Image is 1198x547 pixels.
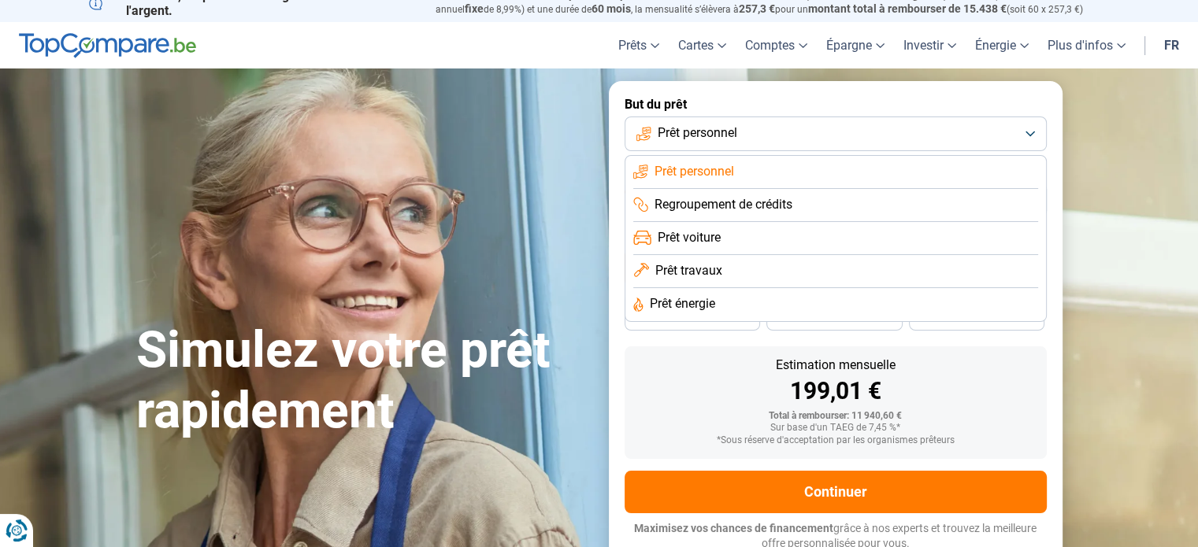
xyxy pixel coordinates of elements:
[655,262,722,279] span: Prêt travaux
[894,22,966,68] a: Investir
[609,22,669,68] a: Prêts
[637,435,1034,446] div: *Sous réserve d'acceptation par les organismes prêteurs
[650,295,715,312] span: Prêt énergie
[637,359,1034,371] div: Estimation mensuelle
[817,314,851,323] span: 30 mois
[959,314,994,323] span: 24 mois
[1038,22,1135,68] a: Plus d'infos
[625,116,1047,151] button: Prêt personnel
[465,2,484,15] span: fixe
[634,522,833,534] span: Maximisez vos chances de financement
[625,471,1047,513] button: Continuer
[625,97,1047,112] label: But du prêt
[808,2,1007,15] span: montant total à rembourser de 15.438 €
[739,2,775,15] span: 257,3 €
[136,320,590,442] h1: Simulez votre prêt rapidement
[637,411,1034,422] div: Total à rembourser: 11 940,60 €
[655,196,792,213] span: Regroupement de crédits
[19,33,196,58] img: TopCompare
[817,22,894,68] a: Épargne
[592,2,631,15] span: 60 mois
[736,22,817,68] a: Comptes
[637,379,1034,403] div: 199,01 €
[669,22,736,68] a: Cartes
[675,314,710,323] span: 36 mois
[966,22,1038,68] a: Énergie
[1155,22,1189,68] a: fr
[637,423,1034,434] div: Sur base d'un TAEG de 7,45 %*
[658,229,721,246] span: Prêt voiture
[658,124,737,142] span: Prêt personnel
[655,163,734,180] span: Prêt personnel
